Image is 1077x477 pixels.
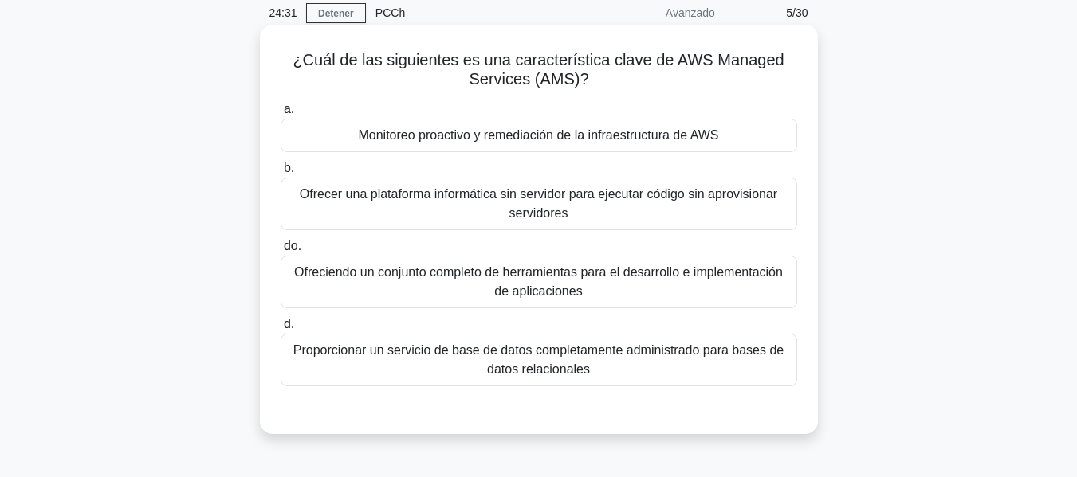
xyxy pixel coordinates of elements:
[300,187,777,220] font: Ofrecer una plataforma informática sin servidor para ejecutar código sin aprovisionar servidores
[293,51,784,88] font: ¿Cuál de las siguientes es una característica clave de AWS Managed Services (AMS)?
[284,239,301,252] font: do.
[306,3,366,23] a: Detener
[786,6,808,19] font: 5/30
[294,265,783,298] font: Ofreciendo un conjunto completo de herramientas para el desarrollo e implementación de aplicaciones
[318,8,354,19] font: Detener
[375,6,405,19] font: PCCh
[358,128,718,142] font: Monitoreo proactivo y remediación de la infraestructura de AWS
[284,161,294,174] font: b.
[269,6,297,19] font: 24:31
[293,343,784,376] font: Proporcionar un servicio de base de datos completamente administrado para bases de datos relacion...
[666,6,715,19] font: Avanzado
[284,102,294,115] font: a.
[284,317,294,330] font: d.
